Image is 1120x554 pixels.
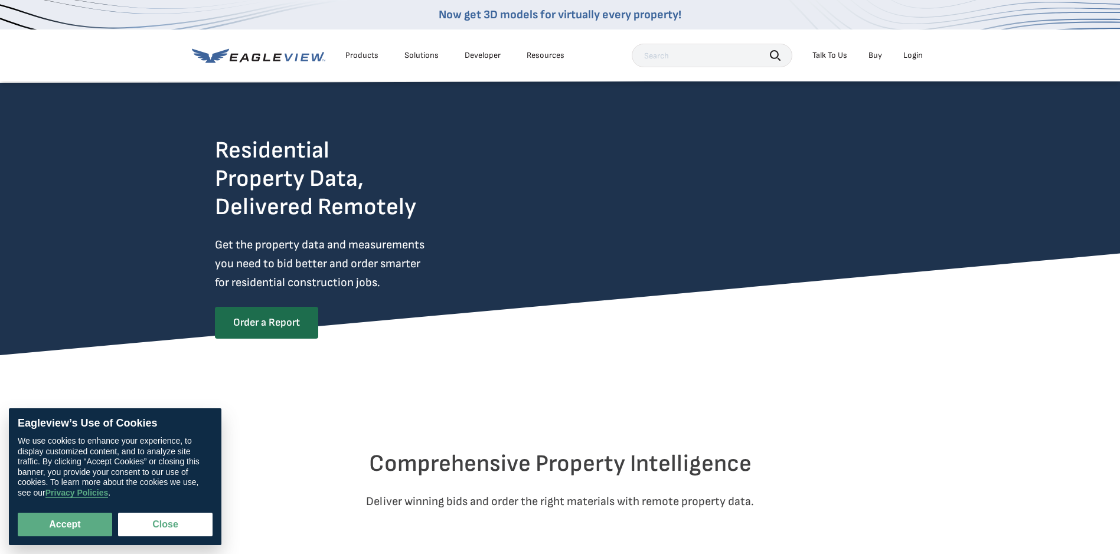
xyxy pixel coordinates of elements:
[215,136,416,221] h2: Residential Property Data, Delivered Remotely
[18,417,213,430] div: Eagleview’s Use of Cookies
[215,450,906,478] h2: Comprehensive Property Intelligence
[812,50,847,61] div: Talk To Us
[215,235,474,292] p: Get the property data and measurements you need to bid better and order smarter for residential c...
[215,492,906,511] p: Deliver winning bids and order the right materials with remote property data.
[345,50,378,61] div: Products
[45,488,109,498] a: Privacy Policies
[18,513,112,536] button: Accept
[527,50,564,61] div: Resources
[439,8,681,22] a: Now get 3D models for virtually every property!
[868,50,882,61] a: Buy
[18,436,213,498] div: We use cookies to enhance your experience, to display customized content, and to analyze site tra...
[465,50,501,61] a: Developer
[404,50,439,61] div: Solutions
[903,50,923,61] div: Login
[118,513,213,536] button: Close
[632,44,792,67] input: Search
[215,307,318,339] a: Order a Report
